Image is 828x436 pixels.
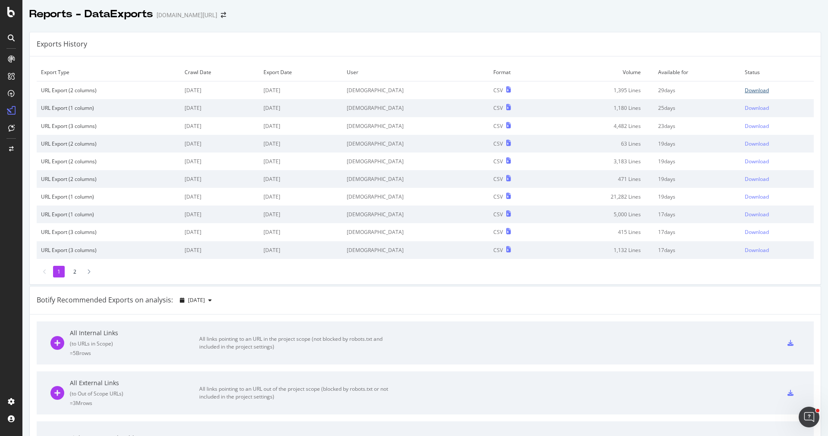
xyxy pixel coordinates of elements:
[787,390,793,396] div: csv-export
[41,122,176,130] div: URL Export (3 columns)
[259,63,342,81] td: Export Date
[259,135,342,153] td: [DATE]
[180,223,259,241] td: [DATE]
[188,296,205,304] span: 2025 Aug. 15th
[745,87,769,94] div: Download
[259,81,342,100] td: [DATE]
[342,153,489,170] td: [DEMOGRAPHIC_DATA]
[493,211,503,218] div: CSV
[493,87,503,94] div: CSV
[548,206,654,223] td: 5,000 Lines
[548,223,654,241] td: 415 Lines
[548,81,654,100] td: 1,395 Lines
[548,99,654,117] td: 1,180 Lines
[799,407,819,427] iframe: Intercom live chat
[342,188,489,206] td: [DEMOGRAPHIC_DATA]
[493,246,503,254] div: CSV
[745,140,809,147] a: Download
[41,228,176,236] div: URL Export (3 columns)
[37,63,180,81] td: Export Type
[221,12,226,18] div: arrow-right-arrow-left
[180,117,259,135] td: [DATE]
[259,99,342,117] td: [DATE]
[199,335,393,351] div: All links pointing to an URL in the project scope (not blocked by robots.txt and included in the ...
[740,63,814,81] td: Status
[745,87,809,94] a: Download
[654,153,740,170] td: 19 days
[493,140,503,147] div: CSV
[654,135,740,153] td: 19 days
[69,266,81,277] li: 2
[180,170,259,188] td: [DATE]
[745,158,769,165] div: Download
[548,135,654,153] td: 63 Lines
[29,7,153,22] div: Reports - DataExports
[745,175,769,183] div: Download
[654,117,740,135] td: 23 days
[745,246,769,254] div: Download
[41,158,176,165] div: URL Export (2 columns)
[342,241,489,259] td: [DEMOGRAPHIC_DATA]
[745,122,769,130] div: Download
[180,81,259,100] td: [DATE]
[342,117,489,135] td: [DEMOGRAPHIC_DATA]
[41,140,176,147] div: URL Export (2 columns)
[70,379,199,387] div: All External Links
[259,170,342,188] td: [DATE]
[70,399,199,407] div: = 3M rows
[489,63,548,81] td: Format
[37,295,173,305] div: Botify Recommended Exports on analysis:
[180,153,259,170] td: [DATE]
[745,211,809,218] a: Download
[342,81,489,100] td: [DEMOGRAPHIC_DATA]
[342,99,489,117] td: [DEMOGRAPHIC_DATA]
[70,329,199,337] div: All Internal Links
[53,266,65,277] li: 1
[548,170,654,188] td: 471 Lines
[37,39,87,49] div: Exports History
[342,135,489,153] td: [DEMOGRAPHIC_DATA]
[654,206,740,223] td: 17 days
[176,293,215,307] button: [DATE]
[180,241,259,259] td: [DATE]
[180,63,259,81] td: Crawl Date
[157,11,217,19] div: [DOMAIN_NAME][URL]
[70,390,199,397] div: ( to Out of Scope URLs )
[745,158,809,165] a: Download
[342,206,489,223] td: [DEMOGRAPHIC_DATA]
[745,211,769,218] div: Download
[654,81,740,100] td: 29 days
[493,193,503,200] div: CSV
[493,175,503,183] div: CSV
[180,206,259,223] td: [DATE]
[745,246,809,254] a: Download
[259,153,342,170] td: [DATE]
[745,228,769,236] div: Download
[259,206,342,223] td: [DATE]
[41,211,176,218] div: URL Export (1 column)
[654,99,740,117] td: 25 days
[654,188,740,206] td: 19 days
[745,122,809,130] a: Download
[548,63,654,81] td: Volume
[259,117,342,135] td: [DATE]
[548,241,654,259] td: 1,132 Lines
[41,246,176,254] div: URL Export (3 columns)
[654,170,740,188] td: 19 days
[548,153,654,170] td: 3,183 Lines
[259,223,342,241] td: [DATE]
[787,340,793,346] div: csv-export
[342,223,489,241] td: [DEMOGRAPHIC_DATA]
[548,188,654,206] td: 21,282 Lines
[259,188,342,206] td: [DATE]
[342,170,489,188] td: [DEMOGRAPHIC_DATA]
[70,340,199,347] div: ( to URLs in Scope )
[493,122,503,130] div: CSV
[41,104,176,112] div: URL Export (1 column)
[180,99,259,117] td: [DATE]
[180,188,259,206] td: [DATE]
[259,241,342,259] td: [DATE]
[654,223,740,241] td: 17 days
[745,228,809,236] a: Download
[745,175,809,183] a: Download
